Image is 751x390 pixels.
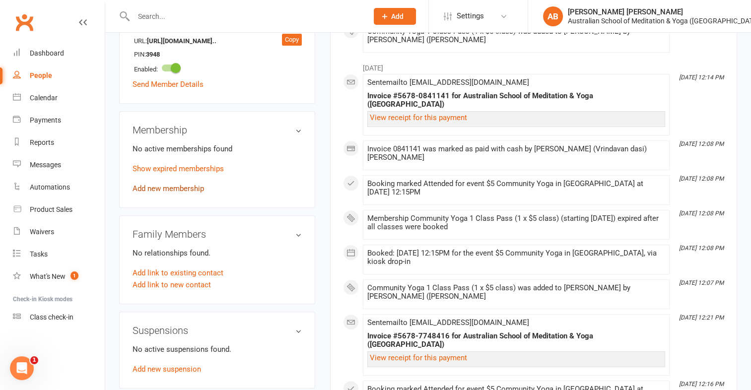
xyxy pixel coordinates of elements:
[370,353,467,362] a: View receipt for this payment
[30,250,48,258] div: Tasks
[146,50,203,60] strong: 3948
[679,314,724,321] i: [DATE] 12:21 PM
[147,36,216,47] strong: [URL][DOMAIN_NAME]..
[367,318,529,327] span: Sent email to [EMAIL_ADDRESS][DOMAIN_NAME]
[543,6,563,26] div: AB
[30,71,52,79] div: People
[679,140,724,147] i: [DATE] 12:08 PM
[367,214,665,231] div: Membership Community Yoga 1 Class Pass (1 x $5 class) (starting [DATE]) expired after all classes...
[30,138,54,146] div: Reports
[133,61,302,76] li: Enabled:
[13,176,105,198] a: Automations
[30,49,64,57] div: Dashboard
[13,87,105,109] a: Calendar
[133,343,302,355] p: No active suspensions found.
[133,365,201,374] a: Add new suspension
[457,5,484,27] span: Settings
[13,131,105,154] a: Reports
[367,145,665,162] div: Invoice 0841141 was marked as paid with cash by [PERSON_NAME] (Vrindavan dasi) [PERSON_NAME]
[367,249,665,266] div: Booked: [DATE] 12:15PM for the event $5 Community Yoga in [GEOGRAPHIC_DATA], via kiosk drop-in
[12,10,37,35] a: Clubworx
[367,78,529,87] span: Sent email to [EMAIL_ADDRESS][DOMAIN_NAME]
[133,229,302,240] h3: Family Members
[133,184,204,193] a: Add new membership
[679,279,724,286] i: [DATE] 12:07 PM
[133,34,302,48] li: URL:
[13,154,105,176] a: Messages
[133,325,302,336] h3: Suspensions
[10,356,34,380] iframe: Intercom live chat
[133,279,211,291] a: Add link to new contact
[13,198,105,221] a: Product Sales
[13,109,105,131] a: Payments
[133,267,223,279] a: Add link to existing contact
[30,116,61,124] div: Payments
[13,265,105,288] a: What's New1
[133,247,302,259] p: No relationships found.
[133,164,224,173] a: Show expired memberships
[13,306,105,328] a: Class kiosk mode
[13,65,105,87] a: People
[367,92,665,109] div: Invoice #5678-0841141 for Australian School of Meditation & Yoga ([GEOGRAPHIC_DATA])
[367,27,665,44] div: Community Yoga 1 Class Pass (1 x $5 class) was added to [PERSON_NAME] by [PERSON_NAME] ([PERSON_N...
[13,221,105,243] a: Waivers
[370,113,467,122] a: View receipt for this payment
[367,284,665,301] div: Community Yoga 1 Class Pass (1 x $5 class) was added to [PERSON_NAME] by [PERSON_NAME] ([PERSON_N...
[30,205,72,213] div: Product Sales
[133,143,302,155] p: No active memberships found
[30,228,54,236] div: Waivers
[30,313,73,321] div: Class check-in
[131,9,361,23] input: Search...
[13,243,105,265] a: Tasks
[30,183,70,191] div: Automations
[367,332,665,349] div: Invoice #5678-7748416 for Australian School of Meditation & Yoga ([GEOGRAPHIC_DATA])
[30,272,66,280] div: What's New
[374,8,416,25] button: Add
[343,58,724,73] li: [DATE]
[679,210,724,217] i: [DATE] 12:08 PM
[133,125,302,135] h3: Membership
[133,47,302,61] li: PIN:
[679,175,724,182] i: [DATE] 12:08 PM
[30,94,58,102] div: Calendar
[282,34,302,46] div: Copy
[30,356,38,364] span: 1
[367,180,665,196] div: Booking marked Attended for event $5 Community Yoga in [GEOGRAPHIC_DATA] at [DATE] 12:15PM
[391,12,404,20] span: Add
[679,245,724,252] i: [DATE] 12:08 PM
[70,271,78,280] span: 1
[30,161,61,169] div: Messages
[13,42,105,65] a: Dashboard
[679,381,724,388] i: [DATE] 12:16 PM
[679,74,724,81] i: [DATE] 12:14 PM
[133,80,204,89] a: Send Member Details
